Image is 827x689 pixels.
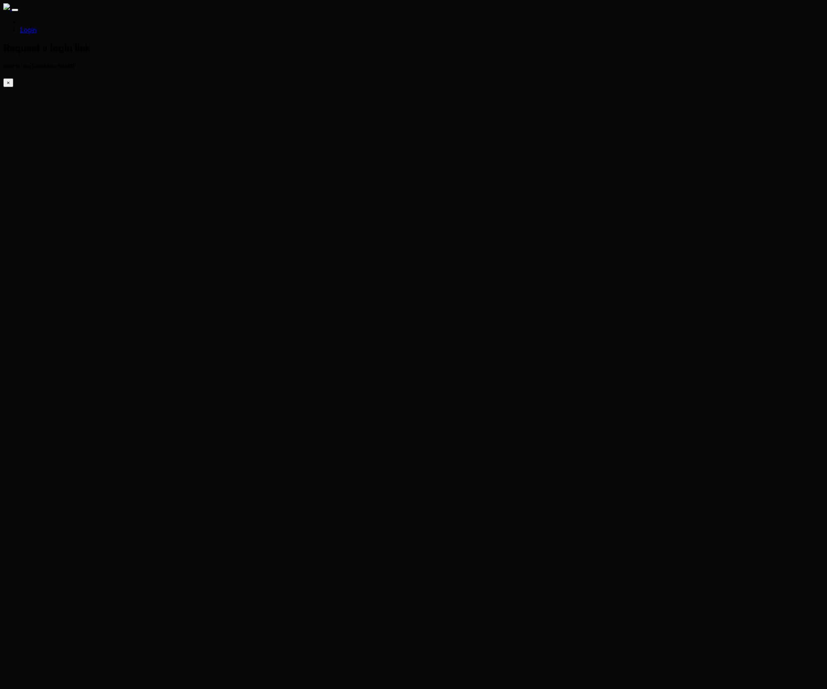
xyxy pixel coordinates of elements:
[3,42,824,54] h2: Request a login link
[3,63,824,69] h5: How to Use [DOMAIN_NAME]
[3,78,13,87] button: ×
[7,80,10,86] span: ×
[12,9,18,11] button: Toggle navigation
[20,26,36,34] a: Login
[3,3,10,10] img: sparktrade.png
